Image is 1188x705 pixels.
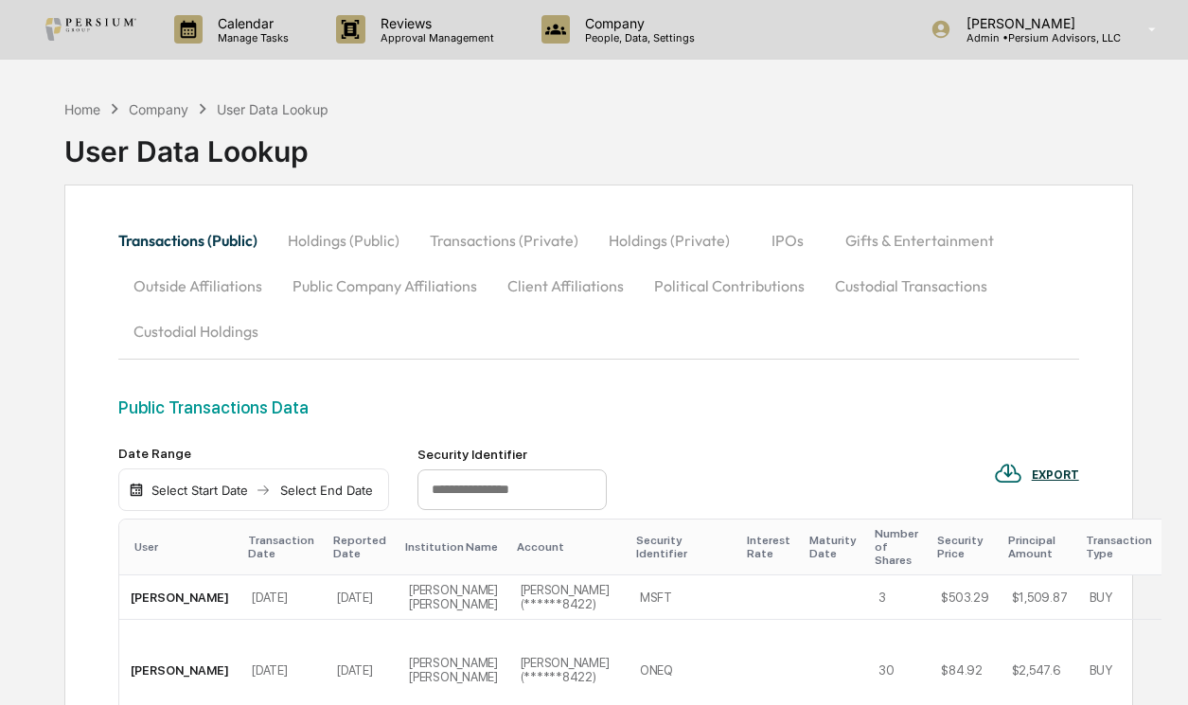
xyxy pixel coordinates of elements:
div: Company [129,101,188,117]
div: Interest Rate [747,534,794,560]
td: $1,509.87 [1001,575,1079,620]
iframe: Open customer support [1127,643,1179,694]
td: [PERSON_NAME] [119,575,240,620]
div: Maturity Date [809,534,860,560]
div: User Data Lookup [64,119,329,168]
div: Security Identifier [417,447,607,462]
button: Holdings (Public) [273,218,415,263]
div: User [134,540,233,554]
p: People, Data, Settings [570,31,704,44]
div: Select End Date [275,483,379,498]
img: calendar [129,483,144,498]
div: Institution Name [405,540,502,554]
p: Admin • Persium Advisors, LLC [951,31,1121,44]
button: Gifts & Entertainment [830,218,1009,263]
div: Account [517,540,621,554]
button: Transactions (Public) [118,218,273,263]
div: Date Range [118,446,389,461]
button: Custodial Holdings [118,308,274,354]
button: Outside Affiliations [118,263,277,308]
div: Home [64,101,100,117]
div: EXPORT [1032,468,1079,482]
p: Manage Tasks [203,31,298,44]
button: IPOs [745,218,830,263]
button: Custodial Transactions [820,263,1002,308]
div: Public Transactions Data [118,397,1079,417]
div: Security Price [937,534,992,560]
p: Reviews [365,15,504,31]
td: [DATE] [240,575,326,620]
td: [DATE] [326,575,398,620]
p: [PERSON_NAME] [951,15,1121,31]
p: Approval Management [365,31,504,44]
button: Transactions (Private) [415,218,594,263]
div: Reported Date [333,534,390,560]
td: MSFT [629,575,740,620]
div: User Data Lookup [217,101,328,117]
button: Client Affiliations [492,263,639,308]
p: Company [570,15,704,31]
img: logo [45,18,136,41]
img: EXPORT [994,459,1022,487]
td: BUY [1078,575,1188,620]
div: Security Identifier [636,534,733,560]
button: Public Company Affiliations [277,263,492,308]
td: 3 [867,575,930,620]
div: Number of Shares [875,527,922,567]
div: Transaction Date [248,534,318,560]
p: Calendar [203,15,298,31]
div: secondary tabs example [118,218,1079,354]
div: Select Start Date [148,483,252,498]
div: Principal Amount [1008,534,1072,560]
img: arrow right [256,483,271,498]
td: [PERSON_NAME] [PERSON_NAME] [398,575,509,620]
div: Transaction Type [1086,534,1180,560]
button: Holdings (Private) [594,218,745,263]
button: Political Contributions [639,263,820,308]
td: $503.29 [930,575,1000,620]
